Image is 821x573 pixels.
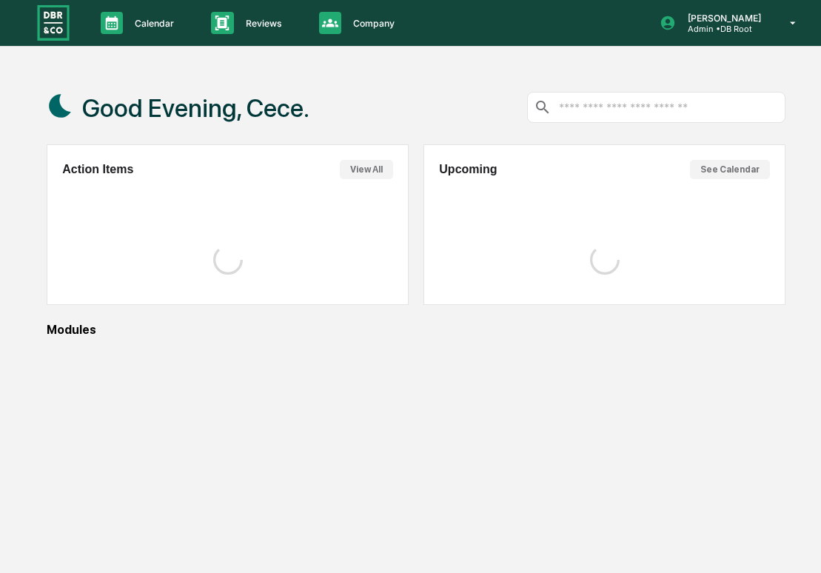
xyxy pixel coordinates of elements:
p: Reviews [234,18,289,29]
h2: Upcoming [439,163,497,176]
p: Company [341,18,402,29]
img: logo [36,3,71,42]
p: Calendar [123,18,181,29]
p: Admin • DB Root [676,24,768,34]
button: See Calendar [690,160,770,179]
p: [PERSON_NAME] [676,13,768,24]
h2: Action Items [62,163,133,176]
button: View All [340,160,393,179]
div: Modules [47,323,785,337]
h1: Good Evening, Cece. [82,93,309,123]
